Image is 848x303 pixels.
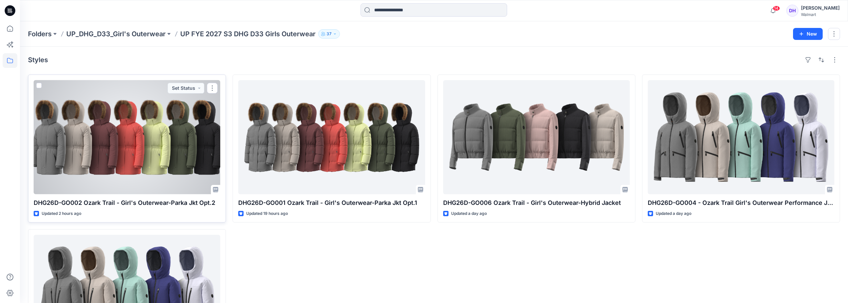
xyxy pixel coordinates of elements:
p: Updated a day ago [656,210,691,217]
div: Walmart [801,12,840,17]
p: UP FYE 2027 S3 DHG D33 Girls Outerwear [180,29,316,39]
p: 37 [327,30,332,38]
a: Folders [28,29,52,39]
p: DHG26D-GO002 Ozark Trail - Girl's Outerwear-Parka Jkt Opt.2 [34,198,220,208]
div: DH [786,5,798,17]
p: DHG26D-GO004 - Ozark Trail Girl's Outerwear Performance Jkt Opt.2 [648,198,834,208]
a: UP_DHG_D33_Girl's Outerwear [66,29,166,39]
p: Updated 2 hours ago [42,210,81,217]
p: Updated 19 hours ago [246,210,288,217]
span: 14 [773,6,780,11]
a: DHG26D-GO002 Ozark Trail - Girl's Outerwear-Parka Jkt Opt.2 [34,80,220,194]
p: DHG26D-GO006 Ozark Trail - Girl's Outerwear-Hybrid Jacket [443,198,630,208]
button: New [793,28,823,40]
p: DHG26D-GO001 Ozark Trail - Girl's Outerwear-Parka Jkt Opt.1 [238,198,425,208]
a: DHG26D-GO006 Ozark Trail - Girl's Outerwear-Hybrid Jacket [443,80,630,194]
div: [PERSON_NAME] [801,4,840,12]
button: 37 [318,29,340,39]
h4: Styles [28,56,48,64]
a: DHG26D-GO004 - Ozark Trail Girl's Outerwear Performance Jkt Opt.2 [648,80,834,194]
p: Updated a day ago [451,210,487,217]
a: DHG26D-GO001 Ozark Trail - Girl's Outerwear-Parka Jkt Opt.1 [238,80,425,194]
